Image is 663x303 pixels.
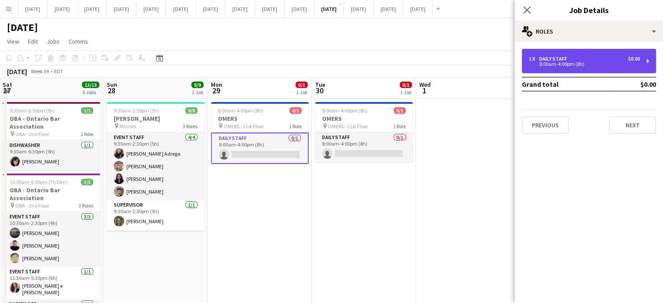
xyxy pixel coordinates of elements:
[3,186,100,202] h3: OBA - Ontario Bar Association
[285,0,314,17] button: [DATE]
[225,0,255,17] button: [DATE]
[119,123,136,129] span: Mizrahi
[192,89,203,95] div: 1 Job
[7,67,27,76] div: [DATE]
[105,85,117,95] span: 28
[48,0,77,17] button: [DATE]
[114,107,159,114] span: 9:30am-2:30pm (5h)
[3,115,100,130] h3: OBA - Ontario Bar Association
[183,123,197,129] span: 3 Roles
[289,107,302,114] span: 0/1
[1,85,12,95] span: 27
[15,131,49,137] span: OBA - 2nd Floor
[314,85,325,95] span: 30
[418,85,431,95] span: 1
[374,0,403,17] button: [DATE]
[107,115,204,123] h3: [PERSON_NAME]
[522,77,615,91] td: Grand total
[400,89,411,95] div: 1 Job
[47,37,60,45] span: Jobs
[18,0,48,17] button: [DATE]
[185,107,197,114] span: 9/9
[615,77,656,91] td: $0.00
[210,85,222,95] span: 29
[78,202,93,209] span: 3 Roles
[3,36,23,47] a: View
[394,107,406,114] span: 0/1
[211,102,309,164] app-job-card: 8:00am-4:00pm (8h)0/1OMERS OMERS - 21st Floor1 RoleDaily Staff0/18:00am-4:00pm (8h)
[136,0,166,17] button: [DATE]
[10,107,55,114] span: 9:30am-6:30pm (9h)
[166,0,196,17] button: [DATE]
[403,0,433,17] button: [DATE]
[515,4,663,16] h3: Job Details
[3,212,100,267] app-card-role: Event Staff3/310:30am-2:30pm (4h)[PERSON_NAME][PERSON_NAME][PERSON_NAME]
[3,267,100,299] app-card-role: Event Staff1/111:30am-5:30pm (6h)[PERSON_NAME] e [PERSON_NAME]
[315,102,413,162] app-job-card: 8:00am-4:00pm (8h)0/1OMERS OMERS - 21st Floor1 RoleDaily Staff0/18:00am-4:00pm (8h)
[28,37,38,45] span: Edit
[255,0,285,17] button: [DATE]
[289,123,302,129] span: 1 Role
[522,116,569,134] button: Previous
[15,202,49,209] span: OBA - 2nd Floor
[224,123,264,129] span: OMERS - 21st Floor
[315,81,325,89] span: Tue
[515,21,663,42] div: Roles
[81,131,93,137] span: 1 Role
[82,89,99,95] div: 5 Jobs
[3,174,100,303] app-job-card: 10:30am-6:00pm (7h30m)5/5OBA - Ontario Bar Association OBA - 2nd Floor3 RolesEvent Staff3/310:30a...
[296,89,307,95] div: 1 Job
[7,21,38,34] h1: [DATE]
[400,82,412,88] span: 0/1
[529,62,640,66] div: 8:00am-4:00pm (8h)
[43,36,63,47] a: Jobs
[628,56,640,62] div: $0.00
[54,68,63,75] div: EDT
[107,81,117,89] span: Sun
[419,81,431,89] span: Wed
[315,133,413,162] app-card-role: Daily Staff0/18:00am-4:00pm (8h)
[529,56,539,62] div: 1 x
[77,0,107,17] button: [DATE]
[81,179,93,185] span: 5/5
[3,102,100,170] app-job-card: 9:30am-6:30pm (9h)1/1OBA - Ontario Bar Association OBA - 2nd Floor1 RoleDishwasher1/19:30am-6:30p...
[315,115,413,123] h3: OMERS
[211,81,222,89] span: Mon
[7,37,19,45] span: View
[296,82,308,88] span: 0/1
[218,107,263,114] span: 8:00am-4:00pm (8h)
[393,123,406,129] span: 1 Role
[322,107,367,114] span: 8:00am-4:00pm (8h)
[344,0,374,17] button: [DATE]
[107,200,204,230] app-card-role: Supervisor1/19:30am-2:30pm (5h)[PERSON_NAME]
[107,102,204,231] app-job-card: 9:30am-2:30pm (5h)9/9[PERSON_NAME] Mizrahi3 RolesEvent Staff4/49:30am-2:30pm (5h)[PERSON_NAME] Ad...
[82,82,99,88] span: 13/13
[539,56,571,62] div: Daily Staff
[191,82,204,88] span: 9/9
[3,81,12,89] span: Sat
[609,116,656,134] button: Next
[314,0,344,17] button: [DATE]
[328,123,368,129] span: OMERS - 21st Floor
[65,36,92,47] a: Comms
[211,115,309,123] h3: OMERS
[211,133,309,164] app-card-role: Daily Staff0/18:00am-4:00pm (8h)
[107,133,204,200] app-card-role: Event Staff4/49:30am-2:30pm (5h)[PERSON_NAME] Adrega[PERSON_NAME][PERSON_NAME][PERSON_NAME]
[81,107,93,114] span: 1/1
[29,68,51,75] span: Week 39
[68,37,88,45] span: Comms
[24,36,41,47] a: Edit
[10,179,68,185] span: 10:30am-6:00pm (7h30m)
[196,0,225,17] button: [DATE]
[3,140,100,170] app-card-role: Dishwasher1/19:30am-6:30pm (9h)[PERSON_NAME]
[107,0,136,17] button: [DATE]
